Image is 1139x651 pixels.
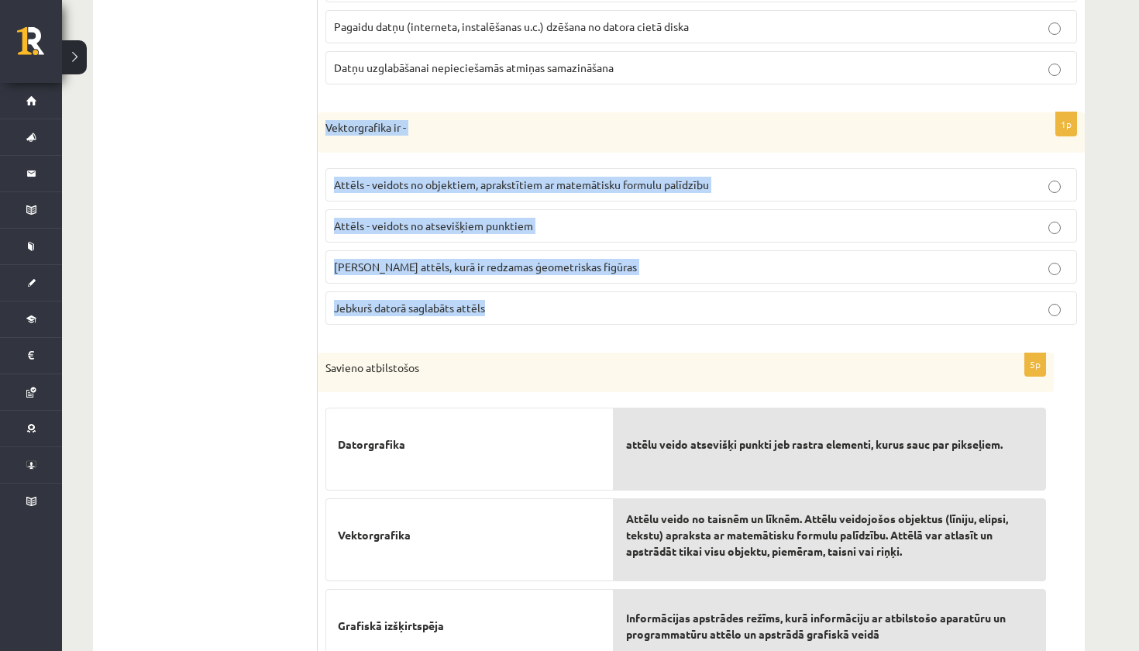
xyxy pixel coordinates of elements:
span: Vektorgrafika [338,527,411,543]
span: [PERSON_NAME] attēls, kurā ir redzamas ģeometriskas figūras [334,260,637,274]
span: Pagaidu datņu (interneta, instalēšanas u.c.) dzēšana no datora cietā diska [334,19,689,33]
a: Rīgas 1. Tālmācības vidusskola [17,27,62,66]
span: attēlu veido atsevišķi punkti jeb rastra elementi, kurus sauc par pikseļiem. [626,436,1003,453]
input: Attēls - veidots no objektiem, aprakstītiem ar matemātisku formulu palīdzību [1048,181,1061,193]
span: Attēls - veidots no objektiem, aprakstītiem ar matemātisku formulu palīdzību [334,177,709,191]
span: Attēlu veido no taisnēm un līknēm. Attēlu veidojošos objektus (līniju, elipsi, tekstu) apraksta a... [626,511,1034,560]
input: [PERSON_NAME] attēls, kurā ir redzamas ģeometriskas figūras [1048,263,1061,275]
input: Pagaidu datņu (interneta, instalēšanas u.c.) dzēšana no datora cietā diska [1048,22,1061,35]
p: 5p [1024,352,1046,377]
span: Datņu uzglabāšanai nepieciešamās atmiņas samazināšana [334,60,614,74]
span: Datorgrafika [338,436,405,453]
span: Grafiskā izšķirtspēja [338,618,444,634]
p: Vektorgrafika ir - [325,120,1000,136]
span: Jebkurš datorā saglabāts attēls [334,301,485,315]
input: Attēls - veidots no atsevišķiem punktiem [1048,222,1061,234]
p: Savieno atbilstošos [325,360,969,376]
span: Attēls - veidots no atsevišķiem punktiem [334,219,533,232]
span: Informācijas apstrādes režīms, kurā informāciju ar atbilstošo aparatūru un programmatūru attēlo u... [626,610,1034,642]
p: 1p [1055,112,1077,136]
input: Datņu uzglabāšanai nepieciešamās atmiņas samazināšana [1048,64,1061,76]
input: Jebkurš datorā saglabāts attēls [1048,304,1061,316]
